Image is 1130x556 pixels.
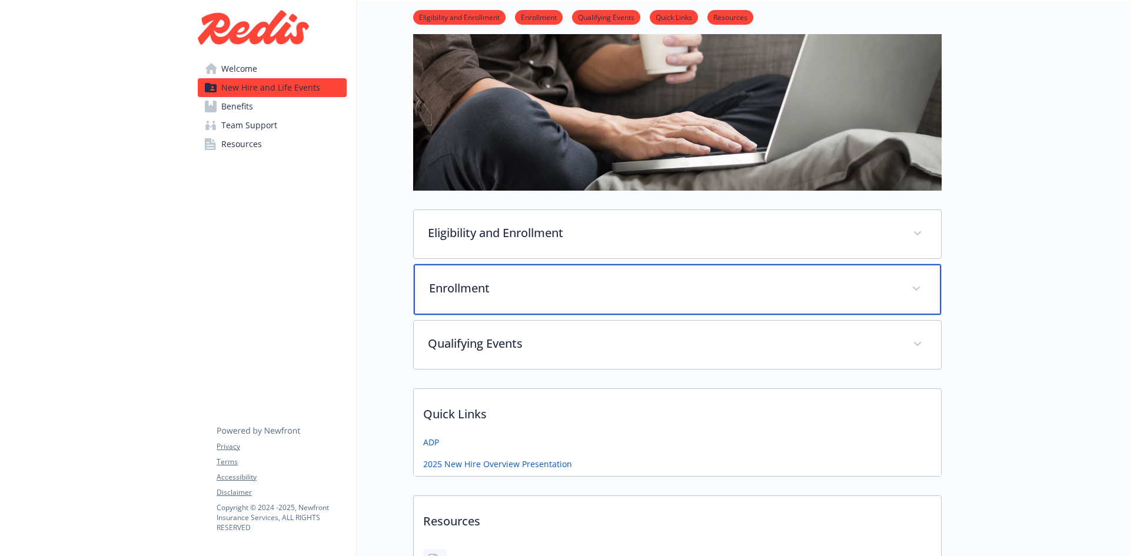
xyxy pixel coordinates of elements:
[707,11,753,22] a: Resources
[414,210,941,258] div: Eligibility and Enrollment
[650,11,698,22] a: Quick Links
[198,97,347,116] a: Benefits
[217,472,346,482] a: Accessibility
[413,11,506,22] a: Eligibility and Enrollment
[198,116,347,135] a: Team Support
[428,335,899,352] p: Qualifying Events
[428,224,899,242] p: Eligibility and Enrollment
[414,264,941,315] div: Enrollment
[198,135,347,154] a: Resources
[221,97,253,116] span: Benefits
[221,135,262,154] span: Resources
[414,321,941,369] div: Qualifying Events
[221,78,320,97] span: New Hire and Life Events
[515,11,563,22] a: Enrollment
[423,458,572,470] a: 2025 New Hire Overview Presentation
[572,11,640,22] a: Qualifying Events
[414,389,941,432] p: Quick Links
[414,496,941,540] p: Resources
[198,78,347,97] a: New Hire and Life Events
[423,436,439,448] a: ADP
[217,441,346,452] a: Privacy
[217,487,346,498] a: Disclaimer
[198,59,347,78] a: Welcome
[217,502,346,532] p: Copyright © 2024 - 2025 , Newfront Insurance Services, ALL RIGHTS RESERVED
[429,279,898,297] p: Enrollment
[221,116,277,135] span: Team Support
[221,59,257,78] span: Welcome
[217,457,346,467] a: Terms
